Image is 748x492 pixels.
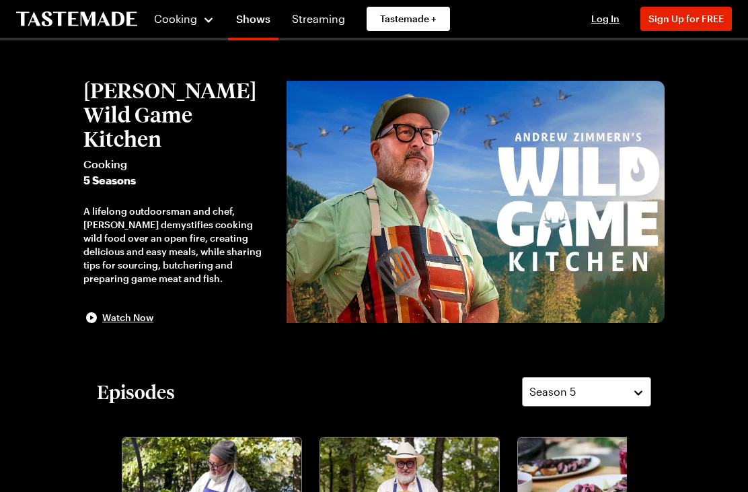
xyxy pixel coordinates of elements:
[153,3,215,35] button: Cooking
[522,377,651,407] button: Season 5
[287,81,665,323] img: Andrew Zimmern's Wild Game Kitchen
[578,12,632,26] button: Log In
[83,78,273,326] button: [PERSON_NAME] Wild Game KitchenCooking5 SeasonsA lifelong outdoorsman and chef, [PERSON_NAME] dem...
[83,205,273,285] div: A lifelong outdoorsman and chef, [PERSON_NAME] demystifies cooking wild food over an open fire, c...
[648,13,724,24] span: Sign Up for FREE
[640,7,732,31] button: Sign Up for FREE
[228,3,278,40] a: Shows
[380,12,437,26] span: Tastemade +
[83,156,273,172] span: Cooking
[83,78,273,151] h2: [PERSON_NAME] Wild Game Kitchen
[102,311,153,324] span: Watch Now
[154,12,197,25] span: Cooking
[367,7,450,31] a: Tastemade +
[529,384,576,400] span: Season 5
[16,11,137,27] a: To Tastemade Home Page
[591,13,620,24] span: Log In
[83,172,273,188] span: 5 Seasons
[97,380,175,404] h2: Episodes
